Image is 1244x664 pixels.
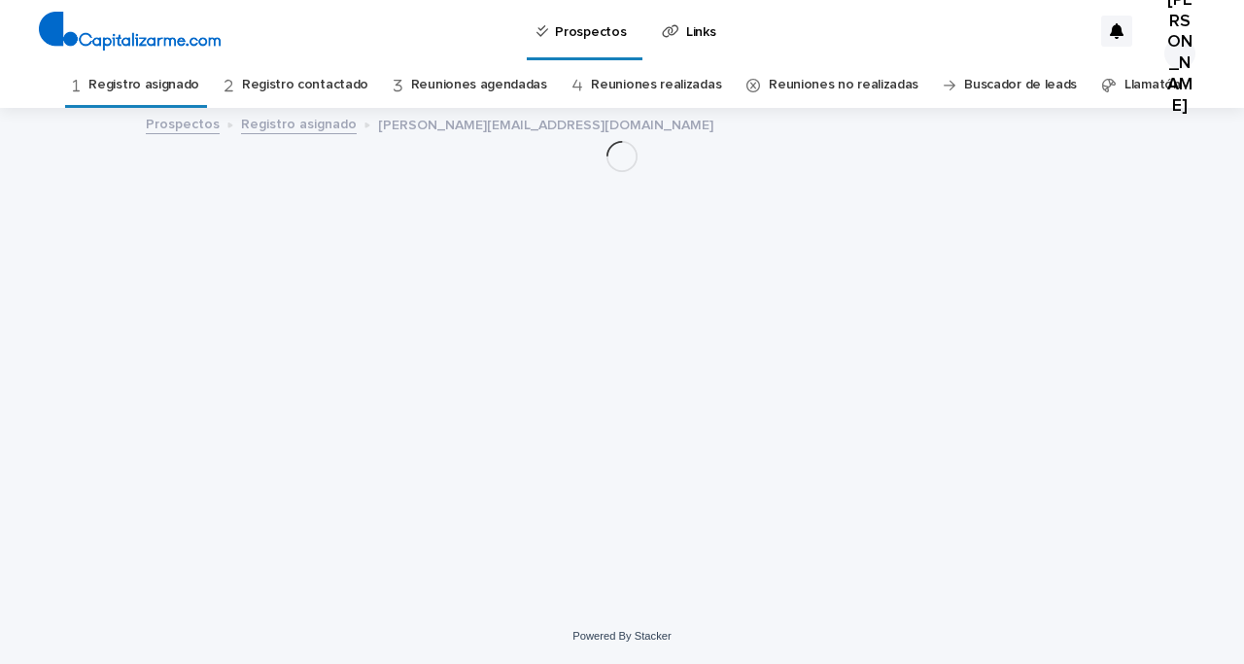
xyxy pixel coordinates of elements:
p: [PERSON_NAME][EMAIL_ADDRESS][DOMAIN_NAME] [378,113,713,134]
a: Prospectos [146,112,220,134]
a: Buscador de leads [964,62,1077,108]
img: 4arMvv9wSvmHTHbXwTim [39,12,221,51]
a: Reuniones no realizadas [769,62,918,108]
a: Registro asignado [241,112,357,134]
a: Powered By Stacker [572,630,671,642]
div: [PERSON_NAME] [1164,38,1195,69]
a: Registro contactado [242,62,368,108]
a: Registro asignado [88,62,199,108]
a: Llamatón [1124,62,1181,108]
a: Reuniones realizadas [591,62,721,108]
a: Reuniones agendadas [411,62,547,108]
